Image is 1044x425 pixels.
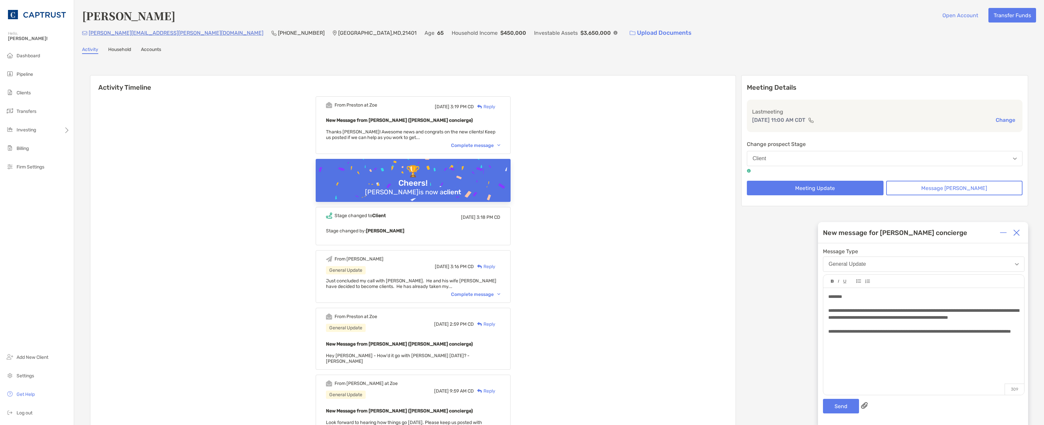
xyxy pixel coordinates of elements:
[477,264,482,269] img: Reply icon
[752,108,1017,116] p: Last meeting
[17,373,34,379] span: Settings
[1000,229,1007,236] img: Expand or collapse
[937,8,983,23] button: Open Account
[435,264,449,269] span: [DATE]
[396,178,430,188] div: Cheers!
[988,8,1036,23] button: Transfer Funds
[326,118,473,123] b: New Message from [PERSON_NAME] ([PERSON_NAME] concierge)
[326,212,332,219] img: Event icon
[808,118,814,123] img: communication type
[141,47,161,54] a: Accounts
[477,389,482,393] img: Reply icon
[6,144,14,152] img: billing icon
[326,313,332,320] img: Event icon
[434,321,449,327] span: [DATE]
[82,47,98,54] a: Activity
[326,341,473,347] b: New Message from [PERSON_NAME] ([PERSON_NAME] concierge)
[831,280,834,283] img: Editor control icon
[271,30,277,36] img: Phone Icon
[17,410,32,416] span: Log out
[8,3,66,26] img: CAPTRUST Logo
[403,165,423,178] div: 🏆
[335,256,384,262] div: From [PERSON_NAME]
[326,129,495,140] span: Thanks [PERSON_NAME]! Awesome news and congrats on the new clients! Keep us posted if we can help...
[326,227,500,235] p: Stage changed by:
[613,31,617,35] img: Info Icon
[474,321,495,328] div: Reply
[17,354,48,360] span: Add New Client
[90,75,736,91] h6: Activity Timeline
[443,188,461,196] b: client
[452,29,498,37] p: Household Income
[437,29,444,37] p: 65
[278,29,325,37] p: [PHONE_NUMBER]
[865,279,870,283] img: Editor control icon
[6,70,14,78] img: pipeline icon
[82,31,87,35] img: Email Icon
[108,47,131,54] a: Household
[89,29,263,37] p: [PERSON_NAME][EMAIL_ADDRESS][PERSON_NAME][DOMAIN_NAME]
[6,408,14,416] img: logout icon
[17,127,36,133] span: Investing
[326,102,332,108] img: Event icon
[326,324,366,332] div: General Update
[335,102,377,108] div: From Preston at Zoe
[434,388,449,394] span: [DATE]
[333,30,337,36] img: Location Icon
[17,392,35,397] span: Get Help
[326,408,473,414] b: New Message from [PERSON_NAME] ([PERSON_NAME] concierge)
[500,29,526,37] p: $450,000
[6,371,14,379] img: settings icon
[6,125,14,133] img: investing icon
[534,29,578,37] p: Investable Assets
[625,26,696,40] a: Upload Documents
[326,380,332,387] img: Event icon
[17,164,44,170] span: Firm Settings
[477,214,500,220] span: 3:18 PM CD
[474,263,495,270] div: Reply
[435,104,449,110] span: [DATE]
[338,29,417,37] p: [GEOGRAPHIC_DATA] , MD , 21401
[450,388,474,394] span: 9:59 AM CD
[450,321,474,327] span: 2:59 PM CD
[6,353,14,361] img: add_new_client icon
[823,229,967,237] div: New message for [PERSON_NAME] concierge
[823,248,1024,255] span: Message Type
[8,36,70,41] span: [PERSON_NAME]!
[1005,384,1024,395] p: 309
[362,188,464,196] div: [PERSON_NAME] is now a
[752,116,805,124] p: [DATE] 11:00 AM CDT
[752,156,766,162] div: Client
[829,261,866,267] div: General Update
[326,353,470,364] span: Hey [PERSON_NAME] - How'd it go with [PERSON_NAME] [DATE]? -[PERSON_NAME]
[1013,229,1020,236] img: Close
[372,213,386,218] b: Client
[843,280,846,283] img: Editor control icon
[474,388,495,395] div: Reply
[6,163,14,170] img: firm-settings icon
[326,391,366,399] div: General Update
[477,105,482,109] img: Reply icon
[366,228,404,234] b: [PERSON_NAME]
[886,181,1022,195] button: Message [PERSON_NAME]
[6,88,14,96] img: clients icon
[316,159,511,216] img: Confetti
[425,29,434,37] p: Age
[474,103,495,110] div: Reply
[747,83,1022,92] p: Meeting Details
[838,280,839,283] img: Editor control icon
[823,257,1024,272] button: General Update
[747,151,1022,166] button: Client
[461,214,476,220] span: [DATE]
[477,322,482,326] img: Reply icon
[6,107,14,115] img: transfers icon
[326,278,496,289] span: Just concluded my call with [PERSON_NAME]. He and his wife [PERSON_NAME] have decided to become c...
[497,293,500,295] img: Chevron icon
[326,256,332,262] img: Event icon
[450,104,474,110] span: 3:19 PM CD
[335,314,377,319] div: From Preston at Zoe
[82,8,175,23] h4: [PERSON_NAME]
[450,264,474,269] span: 3:16 PM CD
[630,31,635,35] img: button icon
[326,266,366,274] div: General Update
